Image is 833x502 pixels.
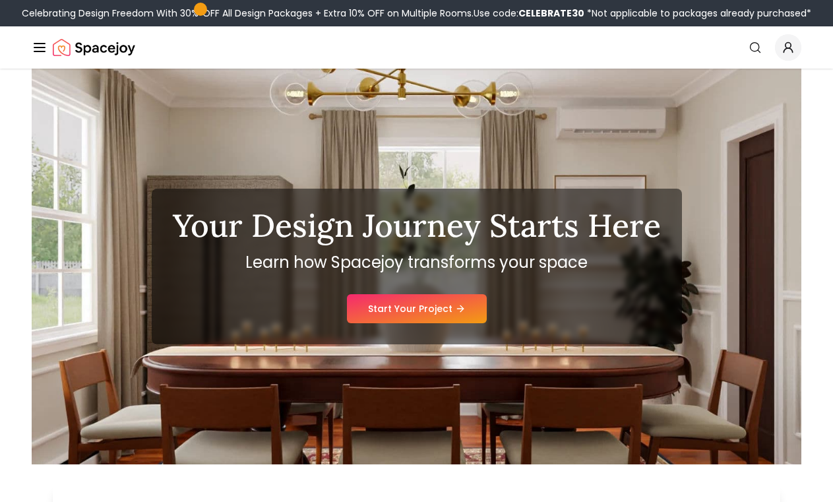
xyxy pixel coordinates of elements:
[22,7,811,20] div: Celebrating Design Freedom With 30% OFF All Design Packages + Extra 10% OFF on Multiple Rooms.
[173,252,661,273] p: Learn how Spacejoy transforms your space
[518,7,584,20] b: CELEBRATE30
[347,294,487,323] a: Start Your Project
[32,26,801,69] nav: Global
[474,7,584,20] span: Use code:
[584,7,811,20] span: *Not applicable to packages already purchased*
[173,210,661,241] h1: Your Design Journey Starts Here
[53,34,135,61] img: Spacejoy Logo
[53,34,135,61] a: Spacejoy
